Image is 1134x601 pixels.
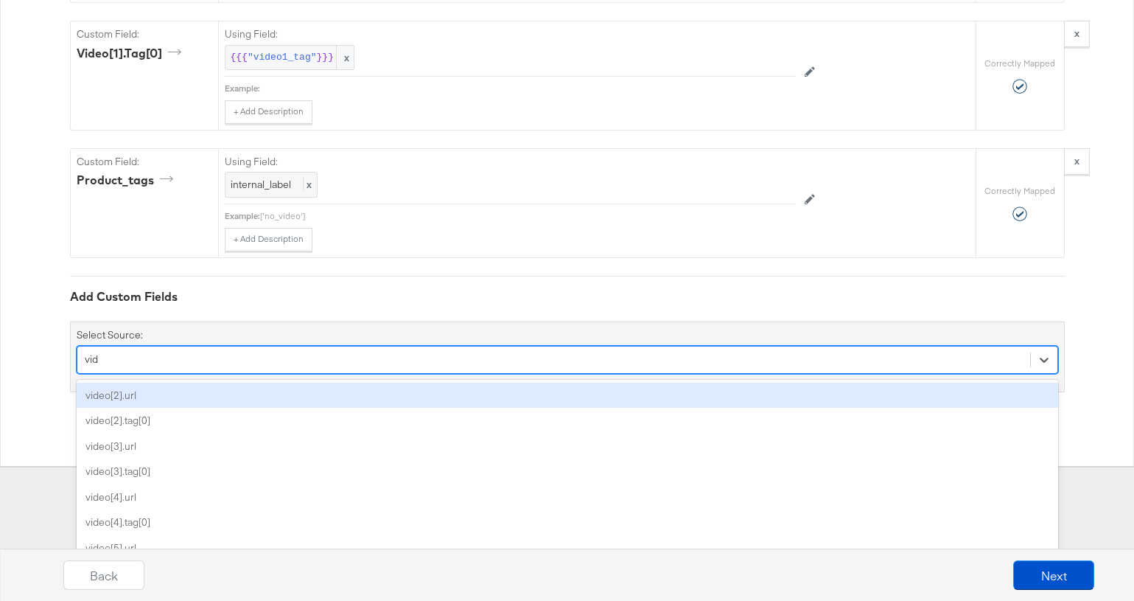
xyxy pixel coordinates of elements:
[77,172,178,189] div: product_tags
[77,383,1058,409] div: video[2].url
[77,510,1058,535] div: video[4].tag[0]
[77,484,1058,510] div: video[4].url
[1064,21,1090,47] button: x
[77,27,212,41] label: Custom Field:
[336,46,354,70] span: x
[260,210,796,222] div: ['no_video']
[77,434,1058,459] div: video[3].url
[77,408,1058,434] div: video[2].tag[0]
[1013,560,1094,590] button: Next
[1074,154,1079,167] strong: x
[77,45,186,62] div: video[1].tag[0]
[77,155,212,169] label: Custom Field:
[225,83,260,94] div: Example:
[225,155,796,169] label: Using Field:
[248,51,317,65] span: "video1_tag"
[70,288,1065,305] div: Add Custom Fields
[984,58,1055,69] label: Correctly Mapped
[1064,148,1090,175] button: x
[303,178,312,191] span: x
[77,535,1058,561] div: video[5].url
[225,27,796,41] label: Using Field:
[225,210,260,222] div: Example:
[77,459,1058,484] div: video[3].tag[0]
[317,51,334,65] span: }}}
[77,328,143,342] label: Select Source:
[225,100,312,124] button: + Add Description
[1074,27,1079,40] strong: x
[225,228,312,251] button: + Add Description
[984,185,1055,197] label: Correctly Mapped
[231,178,291,191] span: internal_label
[231,51,248,65] span: {{{
[63,560,144,590] button: Back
